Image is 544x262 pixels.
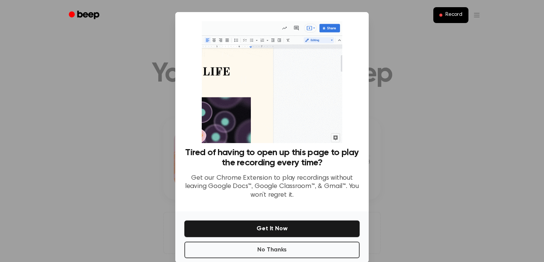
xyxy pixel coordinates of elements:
button: Open menu [473,8,481,23]
a: Beep [63,8,106,23]
h3: Tired of having to open up this page to play the recording every time? [184,148,360,168]
p: Get our Chrome Extension to play recordings without leaving Google Docs™, Google Classroom™, & Gm... [184,174,360,200]
button: Record [433,7,468,23]
button: Get It Now [184,220,360,237]
button: No Thanks [184,242,360,258]
span: Record [445,12,462,18]
img: Beep extension in action [202,21,342,143]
